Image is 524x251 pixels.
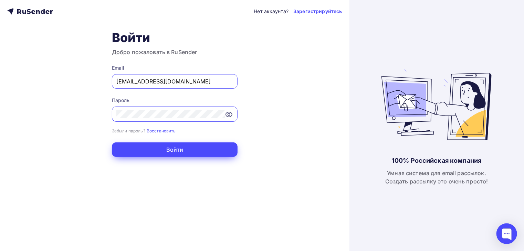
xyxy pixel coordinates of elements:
[112,48,238,56] h3: Добро пожаловать в RuSender
[147,128,176,133] a: Восстановить
[293,8,342,15] a: Зарегистрируйтесь
[116,77,233,86] input: Укажите свой email
[147,128,176,133] small: Восстановить
[385,169,488,185] div: Умная система для email рассылок. Создать рассылку это очень просто!
[254,8,289,15] div: Нет аккаунта?
[112,128,145,133] small: Забыли пароль?
[112,64,238,71] div: Email
[392,157,481,165] div: 100% Российская компания
[112,30,238,45] h1: Войти
[112,142,238,157] button: Войти
[112,97,238,104] div: Пароль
